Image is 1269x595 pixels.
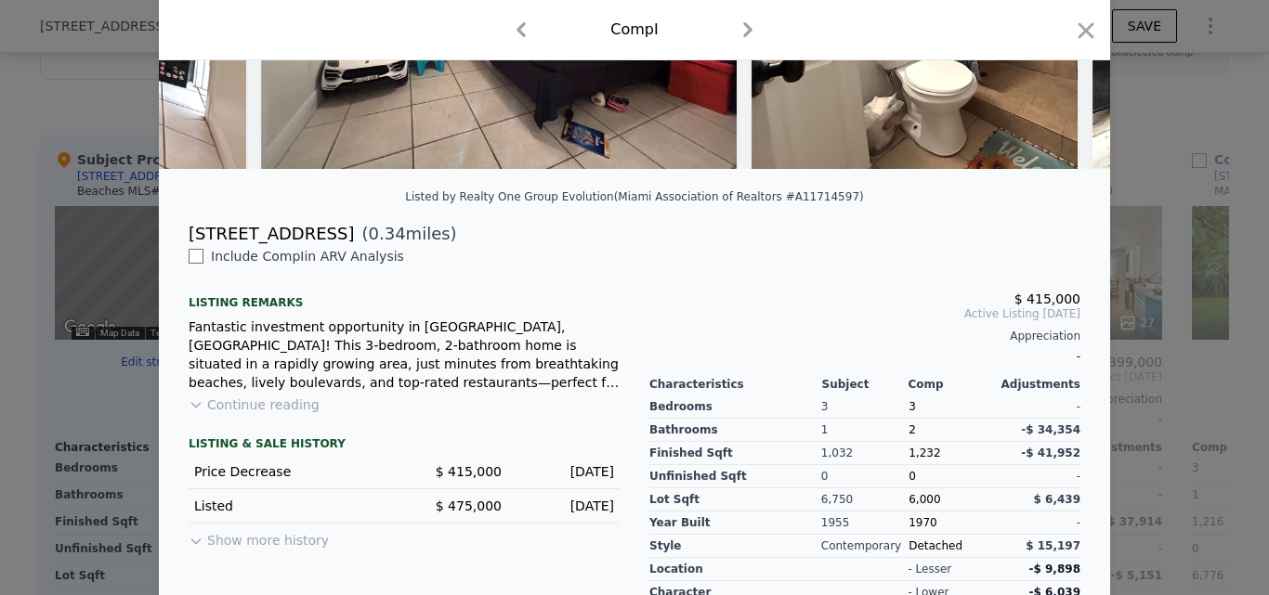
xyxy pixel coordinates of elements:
[649,488,821,511] div: Lot Sqft
[649,465,821,488] div: Unfinished Sqft
[405,190,863,203] div: Listed by Realty One Group Evolution (Miami Association of Realtors #A11714597)
[354,221,456,247] span: ( miles)
[189,221,354,247] div: [STREET_ADDRESS]
[821,465,909,488] div: 0
[436,498,502,513] span: $ 475,000
[821,488,909,511] div: 6,750
[189,395,320,414] button: Continue reading
[909,493,940,506] span: 6,000
[649,442,821,465] div: Finished Sqft
[649,377,822,392] div: Characteristics
[649,395,821,419] div: Bedrooms
[995,465,1080,488] div: -
[436,464,502,479] span: $ 415,000
[909,535,994,558] div: Detached
[610,19,658,41] div: Comp I
[189,436,620,455] div: LISTING & SALE HISTORY
[203,249,412,264] span: Include Comp I in ARV Analysis
[821,442,909,465] div: 1,032
[908,562,951,576] div: - lesser
[908,377,994,392] div: Comp
[1021,446,1080,459] span: -$ 41,952
[649,306,1080,321] span: Active Listing [DATE]
[995,395,1080,419] div: -
[909,511,994,535] div: 1970
[189,524,329,550] button: Show more history
[821,419,909,442] div: 1
[1034,493,1080,506] span: $ 6,439
[1021,423,1080,436] span: -$ 34,354
[995,511,1080,535] div: -
[1029,563,1080,576] span: -$ 9,898
[649,511,821,535] div: Year Built
[649,343,1080,369] div: -
[821,535,909,558] div: Contemporary
[822,377,909,392] div: Subject
[517,497,614,515] div: [DATE]
[821,395,909,419] div: 3
[194,497,389,515] div: Listed
[649,558,822,581] div: location
[994,377,1080,392] div: Adjustments
[369,224,406,243] span: 0.34
[1026,539,1080,552] span: $ 15,197
[649,535,821,558] div: Style
[909,419,994,442] div: 2
[909,400,916,413] span: 3
[821,511,909,535] div: 1955
[194,462,389,481] div: Price Decrease
[1014,291,1080,306] span: $ 415,000
[189,317,620,392] div: Fantastic investment opportunity in [GEOGRAPHIC_DATA], [GEOGRAPHIC_DATA]! This 3-bedroom, 2-bathr...
[649,419,821,442] div: Bathrooms
[909,446,940,459] span: 1,232
[517,462,614,481] div: [DATE]
[649,329,1080,343] div: Appreciation
[909,470,916,483] span: 0
[189,280,620,310] div: Listing remarks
